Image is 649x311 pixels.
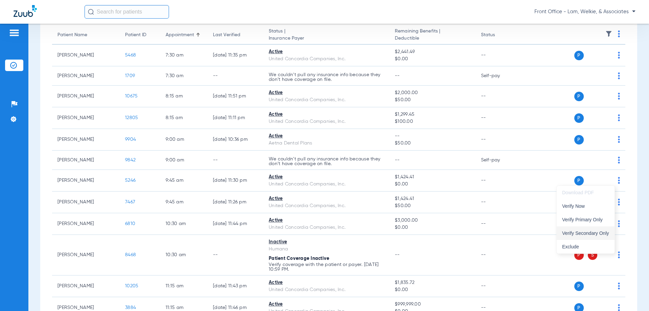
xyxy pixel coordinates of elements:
[562,231,609,236] span: Verify Secondary Only
[562,217,609,222] span: Verify Primary Only
[615,279,649,311] iframe: Chat Widget
[562,204,609,208] span: Verify Now
[562,244,609,249] span: Exclude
